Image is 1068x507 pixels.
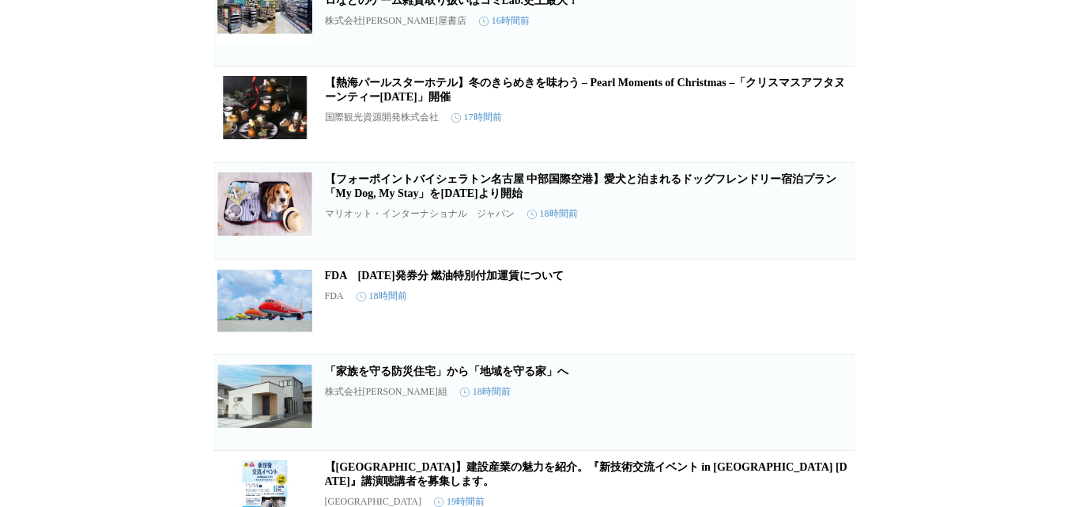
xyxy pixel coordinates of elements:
[217,365,312,428] img: 「家族を守る防災住宅」から「地域を守る家」へ
[217,76,312,139] img: 【熱海パールスターホテル】冬のきらめきを味わう – Pearl Moments of Christmas –「クリスマスアフタヌーンティー2025」開催
[217,269,312,332] img: FDA 2025年11月発券分 燃油特別付加運賃について
[325,365,568,377] a: 「家族を守る防災住宅」から「地域を守る家」へ
[451,111,502,124] time: 17時間前
[325,461,847,487] a: 【[GEOGRAPHIC_DATA]】建設産業の魅力を紹介。『新技術交流イベント in [GEOGRAPHIC_DATA] [DATE]』講演聴講者を募集します。
[325,385,447,399] p: 株式会社[PERSON_NAME]組
[325,290,344,302] p: FDA
[527,207,578,221] time: 18時間前
[357,289,407,303] time: 18時間前
[460,385,511,399] time: 18時間前
[325,270,564,282] a: FDA [DATE]発券分 燃油特別付加運賃について
[325,173,837,199] a: 【フォーポイントバイシェラトン名古屋 中部国際空港】愛犬と泊まれるドッグフレンドリー宿泊プラン「My Dog, My Stay」を[DATE]より開始
[325,14,466,28] p: 株式会社[PERSON_NAME]屋書店
[479,14,530,28] time: 16時間前
[325,77,846,103] a: 【熱海パールスターホテル】冬のきらめきを味わう – Pearl Moments of Christmas –「クリスマスアフタヌーンティー[DATE]」開催
[325,111,439,124] p: 国際観光資源開発株式会社
[325,207,515,221] p: マリオット・インターナショナル ジャパン
[217,172,312,236] img: 【フォーポイントバイシェラトン名古屋 中部国際空港】愛犬と泊まれるドッグフレンドリー宿泊プラン「My Dog, My Stay」を10月17日（金）より開始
